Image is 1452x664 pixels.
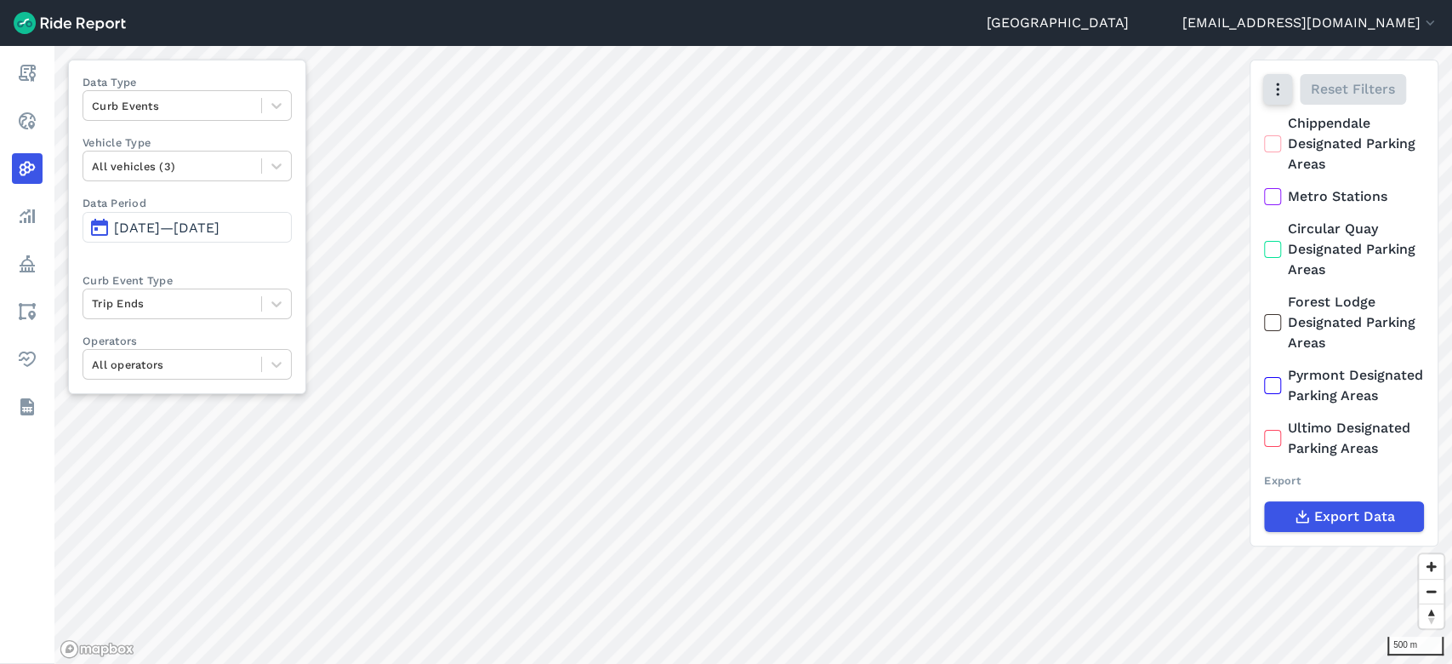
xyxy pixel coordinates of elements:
[83,135,292,151] label: Vehicle Type
[12,344,43,375] a: Health
[987,13,1129,33] a: [GEOGRAPHIC_DATA]
[1264,501,1424,532] button: Export Data
[12,296,43,327] a: Areas
[54,46,1452,664] canvas: Map
[1314,507,1395,527] span: Export Data
[1264,418,1424,459] label: Ultimo Designated Parking Areas
[1264,219,1424,280] label: Circular Quay Designated Parking Areas
[1264,292,1424,353] label: Forest Lodge Designated Parking Areas
[1387,637,1443,655] div: 500 m
[114,220,219,236] span: [DATE]—[DATE]
[1182,13,1438,33] button: [EMAIL_ADDRESS][DOMAIN_NAME]
[83,212,292,243] button: [DATE]—[DATE]
[1300,74,1406,105] button: Reset Filters
[12,392,43,422] a: Datasets
[1264,186,1424,207] label: Metro Stations
[1419,604,1443,628] button: Reset bearing to north
[12,201,43,232] a: Analyze
[12,106,43,136] a: Realtime
[12,249,43,279] a: Policy
[60,639,134,659] a: Mapbox logo
[1264,472,1424,489] div: Export
[83,195,292,211] label: Data Period
[1419,579,1443,604] button: Zoom out
[14,12,126,34] img: Ride Report
[83,74,292,90] label: Data Type
[12,153,43,184] a: Heatmaps
[1419,554,1443,579] button: Zoom in
[83,272,292,289] label: Curb Event Type
[1264,113,1424,175] label: Chippendale Designated Parking Areas
[1311,79,1395,100] span: Reset Filters
[1264,365,1424,406] label: Pyrmont Designated Parking Areas
[12,58,43,89] a: Report
[83,333,292,349] label: Operators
